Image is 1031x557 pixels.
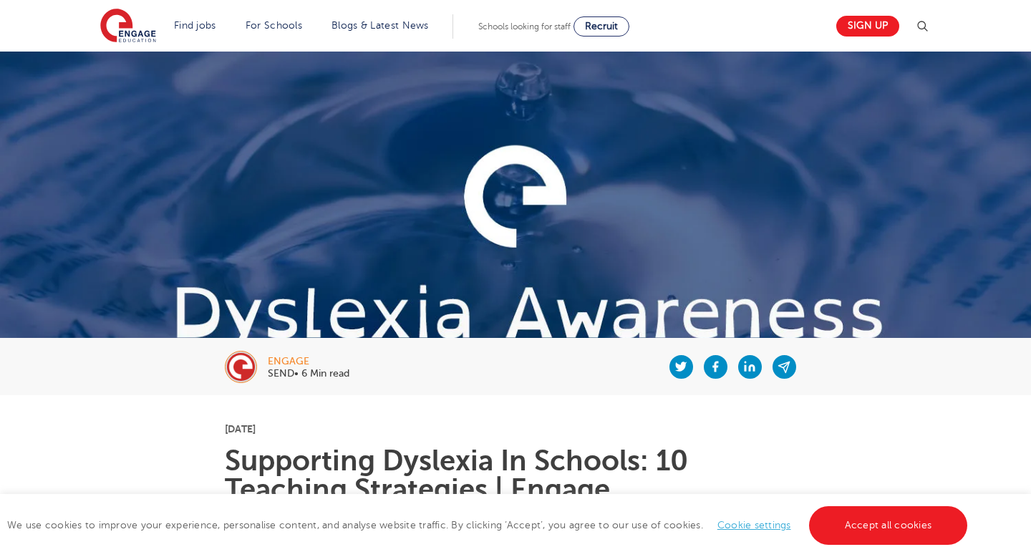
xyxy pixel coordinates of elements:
a: Accept all cookies [809,506,968,545]
span: Schools looking for staff [478,21,571,32]
a: Cookie settings [717,520,791,531]
h1: Supporting Dyslexia In Schools: 10 Teaching Strategies | Engage [225,447,807,504]
a: Blogs & Latest News [331,20,429,31]
a: Recruit [573,16,629,37]
p: [DATE] [225,424,807,434]
a: For Schools [246,20,302,31]
a: Sign up [836,16,899,37]
div: engage [268,357,349,367]
img: Engage Education [100,9,156,44]
span: Recruit [585,21,618,32]
p: SEND• 6 Min read [268,369,349,379]
a: Find jobs [174,20,216,31]
span: We use cookies to improve your experience, personalise content, and analyse website traffic. By c... [7,520,971,531]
